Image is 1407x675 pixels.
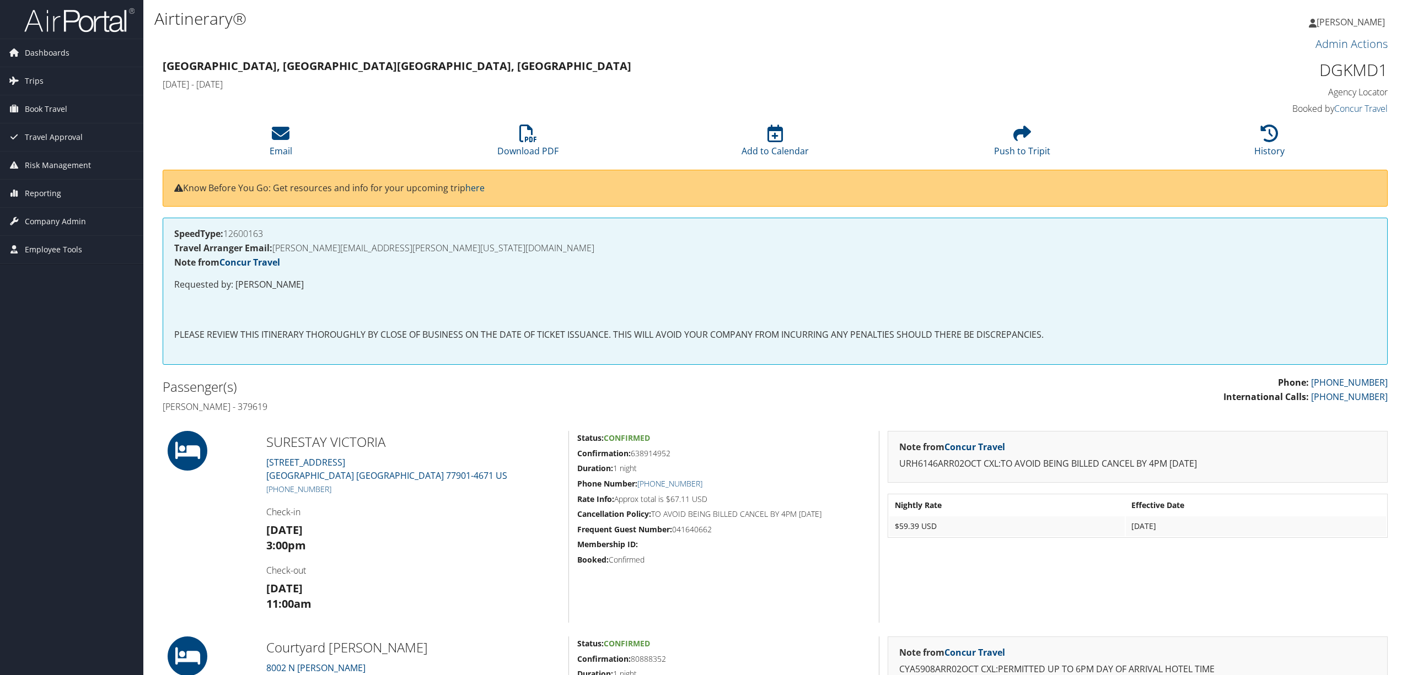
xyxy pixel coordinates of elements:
h4: [DATE] - [DATE] [163,78,1077,90]
th: Nightly Rate [889,495,1125,515]
a: History [1254,131,1285,157]
strong: Confirmation: [577,654,631,664]
a: Concur Travel [944,646,1005,658]
a: [PHONE_NUMBER] [1311,391,1388,403]
h5: TO AVOID BEING BILLED CANCEL BY 4PM [DATE] [577,509,871,520]
h5: Approx total is $67.11 USD [577,494,871,505]
p: Requested by: [PERSON_NAME] [174,278,1376,292]
h5: 80888352 [577,654,871,665]
a: Push to Tripit [994,131,1050,157]
h4: [PERSON_NAME] - 379619 [163,401,767,413]
h5: 1 night [577,463,871,474]
strong: Confirmation: [577,448,631,458]
h2: SURESTAY VICTORIA [266,433,560,451]
strong: Note from [899,646,1005,658]
strong: [DATE] [266,581,303,596]
h4: Agency Locator [1094,86,1388,98]
strong: Duration: [577,463,613,473]
h5: 638914952 [577,448,871,459]
h1: Airtinerary® [154,7,982,30]
h4: Booked by [1094,102,1388,115]
a: Download PDF [497,131,558,157]
h2: Passenger(s) [163,377,767,396]
span: [PERSON_NAME] [1317,16,1385,28]
span: Employee Tools [25,236,82,263]
a: [PHONE_NUMBER] [637,478,702,489]
strong: Frequent Guest Number: [577,524,672,534]
strong: Cancellation Policy: [577,509,651,519]
span: Dashboards [25,39,69,67]
a: [PHONE_NUMBER] [1311,376,1388,388]
th: Effective Date [1126,495,1386,515]
p: URH6146ARR02OCT CXL:TO AVOID BEING BILLED CANCEL BY 4PM [DATE] [899,457,1376,471]
a: Concur Travel [1334,102,1388,115]
h4: 12600163 [174,229,1376,238]
span: Trips [25,67,44,95]
a: Admin Actions [1315,36,1388,51]
span: Confirmed [604,433,650,443]
h4: Check-out [266,564,560,576]
strong: SpeedType: [174,228,223,240]
a: here [465,182,485,194]
strong: 11:00am [266,596,312,611]
strong: Status: [577,638,604,649]
td: [DATE] [1126,516,1386,536]
strong: Note from [174,256,280,268]
a: [PERSON_NAME] [1309,6,1396,39]
p: Know Before You Go: Get resources and info for your upcoming trip [174,181,1376,196]
h1: DGKMD1 [1094,58,1388,82]
img: airportal-logo.png [24,7,135,33]
strong: International Calls: [1223,391,1309,403]
p: PLEASE REVIEW THIS ITINERARY THOROUGHLY BY CLOSE OF BUSINESS ON THE DATE OF TICKET ISSUANCE. THIS... [174,328,1376,342]
h2: Courtyard [PERSON_NAME] [266,638,560,657]
span: Company Admin [25,208,86,235]
a: Concur Travel [219,256,280,268]
a: Concur Travel [944,441,1005,453]
strong: 3:00pm [266,538,306,553]
a: Add to Calendar [742,131,809,157]
span: Reporting [25,180,61,207]
a: [STREET_ADDRESS][GEOGRAPHIC_DATA] [GEOGRAPHIC_DATA] 77901-4671 US [266,456,507,482]
strong: Booked: [577,554,609,565]
span: Risk Management [25,152,91,179]
span: Book Travel [25,95,67,123]
strong: [GEOGRAPHIC_DATA], [GEOGRAPHIC_DATA] [GEOGRAPHIC_DATA], [GEOGRAPHIC_DATA] [163,58,631,73]
h4: Check-in [266,506,560,518]
strong: Phone: [1278,376,1309,388]
a: [PHONE_NUMBER] [266,484,331,494]
h5: Confirmed [577,554,871,565]
strong: Note from [899,441,1005,453]
span: Travel Approval [25,123,83,151]
span: Confirmed [604,638,650,649]
h5: 041640662 [577,524,871,535]
strong: Membership ID: [577,539,638,549]
strong: Rate Info: [577,494,614,504]
h4: [PERSON_NAME][EMAIL_ADDRESS][PERSON_NAME][US_STATE][DOMAIN_NAME] [174,244,1376,252]
a: Email [270,131,292,157]
strong: Travel Arranger Email: [174,242,272,254]
td: $59.39 USD [889,516,1125,536]
strong: Phone Number: [577,478,637,489]
strong: Status: [577,433,604,443]
strong: [DATE] [266,522,303,537]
